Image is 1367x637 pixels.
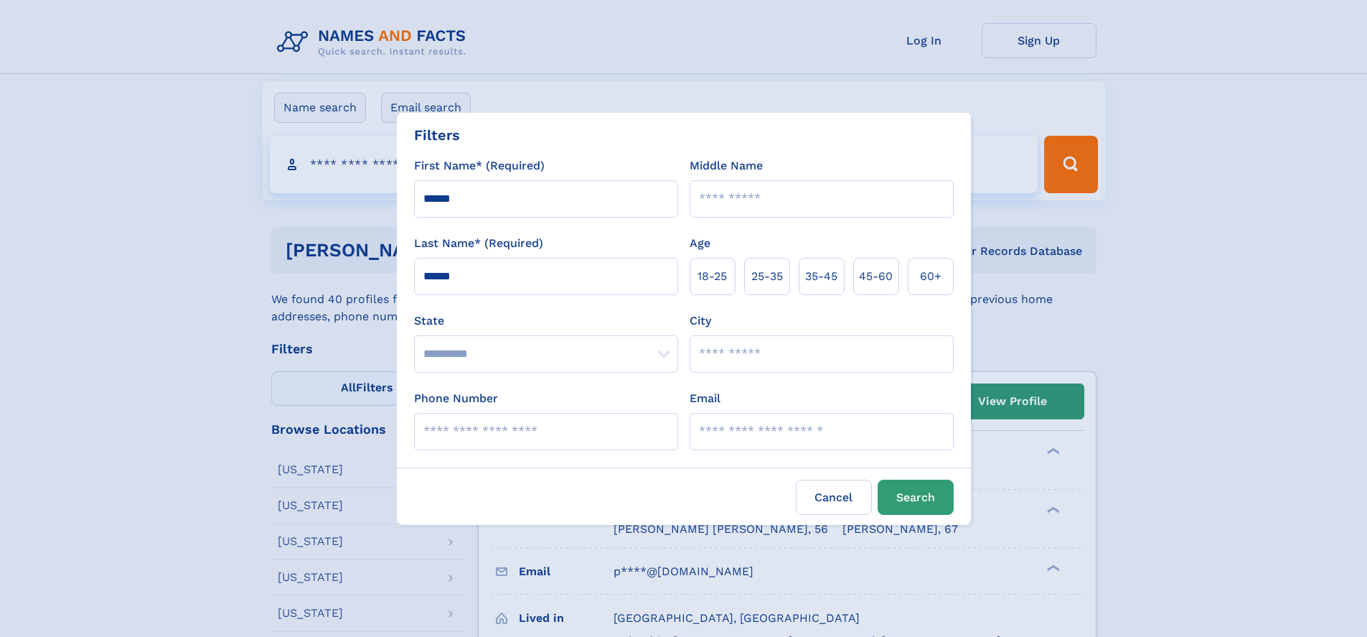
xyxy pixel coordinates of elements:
[751,268,783,285] span: 25‑35
[878,480,954,515] button: Search
[690,390,720,407] label: Email
[805,268,837,285] span: 35‑45
[796,480,872,515] label: Cancel
[690,157,763,175] label: Middle Name
[690,312,711,330] label: City
[414,390,498,407] label: Phone Number
[414,157,545,175] label: First Name* (Required)
[414,312,678,330] label: State
[859,268,893,285] span: 45‑60
[920,268,941,285] span: 60+
[697,268,727,285] span: 18‑25
[414,235,543,252] label: Last Name* (Required)
[690,235,710,252] label: Age
[414,124,460,146] div: Filters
